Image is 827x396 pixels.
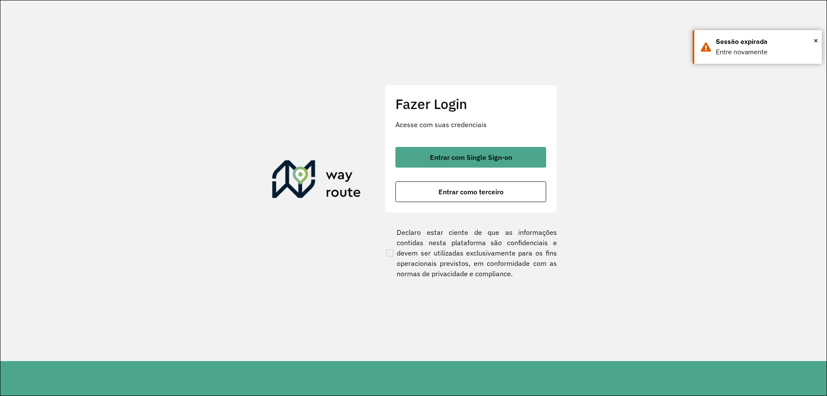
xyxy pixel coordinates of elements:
span: × [814,34,818,47]
span: Entrar como terceiro [438,188,504,195]
button: button [395,181,546,202]
div: Sessão expirada [716,37,815,47]
label: Declaro estar ciente de que as informações contidas nesta plataforma são confidenciais e devem se... [385,227,557,279]
button: button [395,147,546,168]
div: Entre novamente [716,47,815,57]
span: Entrar com Single Sign-on [430,154,512,161]
img: Roteirizador AmbevTech [272,160,361,202]
h2: Fazer Login [395,96,546,112]
p: Acesse com suas credenciais [395,119,546,130]
button: Close [814,34,818,47]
